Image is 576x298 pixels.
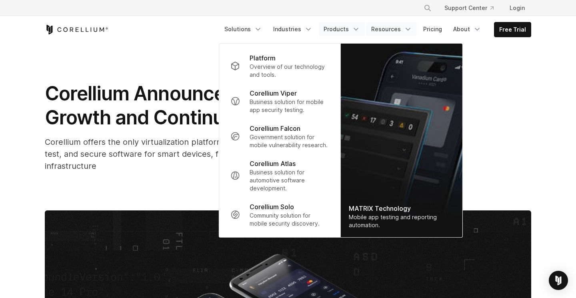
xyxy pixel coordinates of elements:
a: Solutions [220,22,267,36]
span: Corellium Announces Record Growth and Continued Innovation [45,82,344,129]
a: Free Trial [494,22,531,37]
a: Platform Overview of our technology and tools. [224,48,336,84]
a: Corellium Falcon Government solution for mobile vulnerability research. [224,119,336,154]
div: Navigation Menu [414,1,531,15]
p: Corellium Viper [250,88,297,98]
a: Pricing [418,22,447,36]
img: Matrix_WebNav_1x [341,44,462,237]
a: Industries [268,22,317,36]
p: Business solution for mobile app security testing. [250,98,329,114]
a: Corellium Home [45,25,108,34]
p: Platform [250,53,276,63]
a: About [448,22,486,36]
a: Login [503,1,531,15]
button: Search [420,1,435,15]
div: Navigation Menu [220,22,531,37]
a: Support Center [438,1,500,15]
p: Business solution for automotive software development. [250,168,329,192]
a: Corellium Solo Community solution for mobile security discovery. [224,197,336,232]
p: Corellium Atlas [250,159,296,168]
p: Corellium Falcon [250,124,300,133]
span: Corellium offers the only virtualization platform designed to help developers build, test, and se... [45,137,358,171]
a: Corellium Atlas Business solution for automotive software development. [224,154,336,197]
a: Resources [366,22,417,36]
div: Mobile app testing and reporting automation. [349,213,454,229]
a: MATRIX Technology Mobile app testing and reporting automation. [341,44,462,237]
p: Community solution for mobile security discovery. [250,212,329,228]
p: Overview of our technology and tools. [250,63,329,79]
div: MATRIX Technology [349,204,454,213]
p: Government solution for mobile vulnerability research. [250,133,329,149]
p: Corellium Solo [250,202,294,212]
a: Products [319,22,365,36]
div: Open Intercom Messenger [549,271,568,290]
a: Corellium Viper Business solution for mobile app security testing. [224,84,336,119]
